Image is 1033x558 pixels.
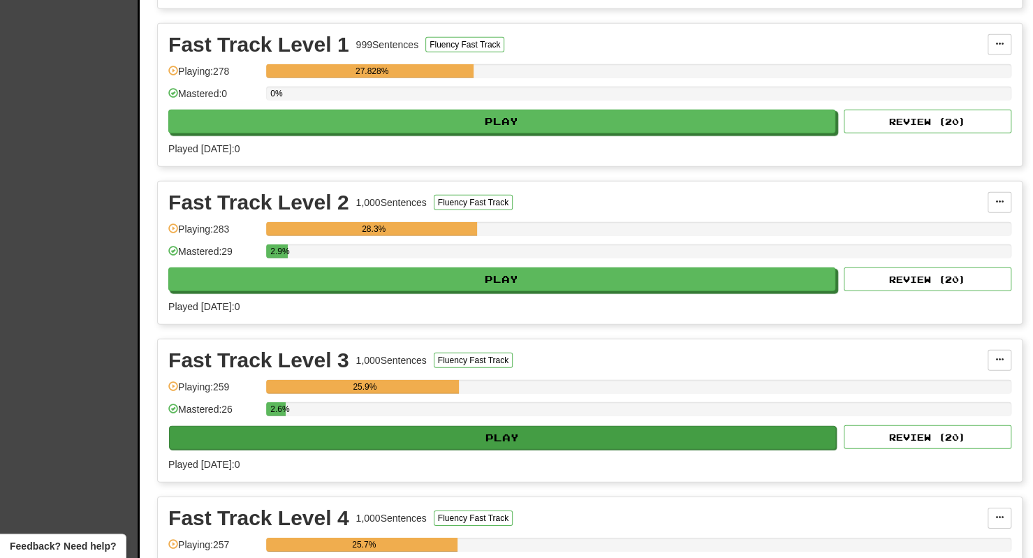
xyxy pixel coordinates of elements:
span: Open feedback widget [10,539,116,553]
div: 25.7% [270,538,457,552]
div: Fast Track Level 4 [168,508,349,529]
button: Review (20) [844,110,1011,133]
div: Playing: 259 [168,380,259,403]
div: 2.6% [270,402,285,416]
button: Fluency Fast Track [434,511,513,526]
button: Play [169,426,836,450]
button: Play [168,267,835,291]
button: Fluency Fast Track [434,353,513,368]
div: Mastered: 29 [168,244,259,267]
button: Play [168,110,835,133]
div: Mastered: 0 [168,87,259,110]
div: 1,000 Sentences [356,511,427,525]
div: 999 Sentences [356,38,419,52]
button: Review (20) [844,267,1011,291]
button: Fluency Fast Track [434,195,513,210]
div: 25.9% [270,380,459,394]
span: Played [DATE]: 0 [168,143,240,154]
div: 2.9% [270,244,288,258]
div: Fast Track Level 1 [168,34,349,55]
button: Fluency Fast Track [425,37,504,52]
div: Fast Track Level 3 [168,350,349,371]
button: Review (20) [844,425,1011,449]
div: Fast Track Level 2 [168,192,349,213]
div: 1,000 Sentences [356,196,427,210]
div: 1,000 Sentences [356,353,427,367]
div: 28.3% [270,222,477,236]
div: Playing: 283 [168,222,259,245]
div: Playing: 278 [168,64,259,87]
div: 27.828% [270,64,474,78]
span: Played [DATE]: 0 [168,301,240,312]
div: Mastered: 26 [168,402,259,425]
span: Played [DATE]: 0 [168,459,240,470]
